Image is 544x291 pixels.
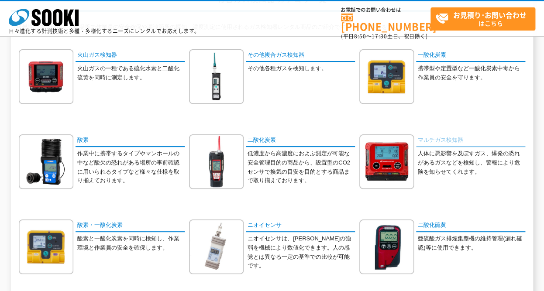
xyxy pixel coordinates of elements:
[430,7,535,31] a: お見積り･お問い合わせはこちら
[341,7,430,13] span: お電話でのお問い合わせは
[418,149,525,176] p: 人体に悪影響を及ぼすガス、爆発の恐れがあるガスなどを検知し、警報により危険を知らせてくれます。
[189,134,244,189] img: 二酸化炭素
[359,134,414,189] img: マルチガス検知器
[76,49,185,62] a: 火山ガス検知器
[354,32,366,40] span: 8:50
[359,219,414,274] img: 二酸化硫黄
[76,134,185,147] a: 酸素
[19,134,73,189] img: 酸素
[341,14,430,31] a: [PHONE_NUMBER]
[453,10,527,20] strong: お見積り･お問い合わせ
[77,149,185,185] p: 作業中に携帯するタイプやマンホールの中など酸欠の恐れがある場所の事前確認に用いられるタイプなど様々な仕様を取り揃えております。
[246,219,355,232] a: ニオイセンサ
[77,234,185,253] p: 酸素と一酸化炭素を同時に検知し、作業環境と作業員の安全を確保します。
[19,219,73,274] img: 酸素・一酸化炭素
[246,134,355,147] a: 二酸化炭素
[359,49,414,104] img: 一酸化炭素
[189,49,244,104] img: その他複合ガス検知器
[76,219,185,232] a: 酸素・一酸化炭素
[246,49,355,62] a: その他複合ガス検知器
[9,28,200,34] p: 日々進化する計測技術と多種・多様化するニーズにレンタルでお応えします。
[418,64,525,82] p: 携帯型や定置型など一酸化炭素中毒から作業員の安全を守ります。
[19,49,73,104] img: 火山ガス検知器
[416,134,525,147] a: マルチガス検知器
[435,8,535,30] span: はこちら
[189,219,244,274] img: ニオイセンサ
[248,64,355,73] p: その他各種ガスを検知します。
[248,149,355,185] p: 低濃度から高濃度におよぶ測定が可能な安全管理目的の商品から、設置型のCO2センサで換気の目安を目的とする商品まで取り揃えております。
[341,32,427,40] span: (平日 ～ 土日、祝日除く)
[416,49,525,62] a: 一酸化炭素
[372,32,387,40] span: 17:30
[416,219,525,232] a: 二酸化硫黄
[418,234,525,253] p: 亜硫酸ガス排煙集塵機の維持管理(漏れ確認)等に使用できます。
[77,64,185,82] p: 火山ガスの一種である硫化水素と二酸化硫黄を同時に測定します。
[248,234,355,270] p: ニオイセンサは、[PERSON_NAME]の強弱を機械により数値化できます。人の感覚とは異なる一定の基準での比較が可能です。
